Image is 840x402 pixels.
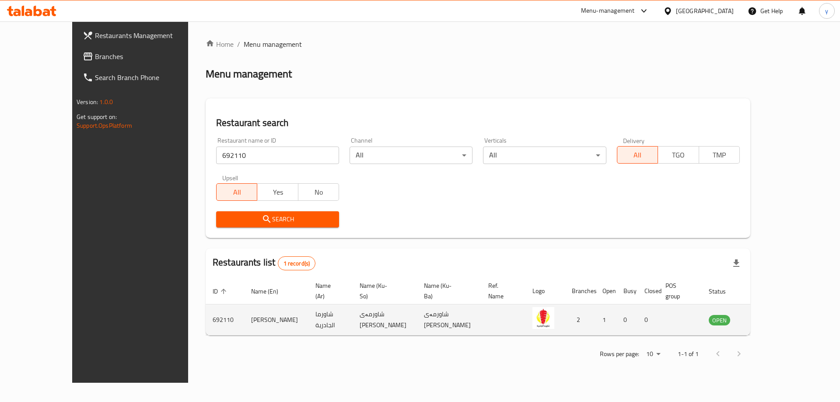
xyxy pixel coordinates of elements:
[95,30,206,41] span: Restaurants Management
[298,183,339,201] button: No
[621,149,654,161] span: All
[350,147,472,164] div: All
[76,46,213,67] a: Branches
[216,116,740,129] h2: Restaurant search
[726,253,747,274] div: Export file
[748,278,778,304] th: Action
[617,146,658,164] button: All
[360,280,406,301] span: Name (Ku-So)
[600,349,639,360] p: Rows per page:
[637,278,658,304] th: Closed
[525,278,565,304] th: Logo
[699,146,740,164] button: TMP
[658,146,699,164] button: TGO
[213,286,229,297] span: ID
[251,286,290,297] span: Name (En)
[353,304,417,336] td: شاورمەی [PERSON_NAME]
[237,39,240,49] li: /
[95,51,206,62] span: Branches
[315,280,342,301] span: Name (Ar)
[244,304,308,336] td: [PERSON_NAME]
[709,315,730,325] span: OPEN
[257,183,298,201] button: Yes
[488,280,515,301] span: Ref. Name
[532,307,554,329] img: Aljadriya Shawarma
[665,280,691,301] span: POS group
[302,186,336,199] span: No
[483,147,606,164] div: All
[616,304,637,336] td: 0
[278,256,316,270] div: Total records count
[616,278,637,304] th: Busy
[703,149,736,161] span: TMP
[77,96,98,108] span: Version:
[261,186,294,199] span: Yes
[676,6,734,16] div: [GEOGRAPHIC_DATA]
[565,304,595,336] td: 2
[643,348,664,361] div: Rows per page:
[623,137,645,143] label: Delivery
[565,278,595,304] th: Branches
[278,259,315,268] span: 1 record(s)
[595,304,616,336] td: 1
[76,25,213,46] a: Restaurants Management
[308,304,353,336] td: شاورما الجادرية
[213,256,315,270] h2: Restaurants list
[637,304,658,336] td: 0
[709,286,737,297] span: Status
[95,72,206,83] span: Search Branch Phone
[678,349,699,360] p: 1-1 of 1
[77,120,132,131] a: Support.OpsPlatform
[206,39,750,49] nav: breadcrumb
[825,6,828,16] span: y
[424,280,471,301] span: Name (Ku-Ba)
[220,186,254,199] span: All
[581,6,635,16] div: Menu-management
[222,175,238,181] label: Upsell
[595,278,616,304] th: Open
[223,214,332,225] span: Search
[206,278,778,336] table: enhanced table
[216,183,257,201] button: All
[417,304,481,336] td: شاورمەی [PERSON_NAME]
[76,67,213,88] a: Search Branch Phone
[77,111,117,122] span: Get support on:
[206,39,234,49] a: Home
[216,211,339,227] button: Search
[206,304,244,336] td: 692110
[216,147,339,164] input: Search for restaurant name or ID..
[206,67,292,81] h2: Menu management
[99,96,113,108] span: 1.0.0
[244,39,302,49] span: Menu management
[661,149,695,161] span: TGO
